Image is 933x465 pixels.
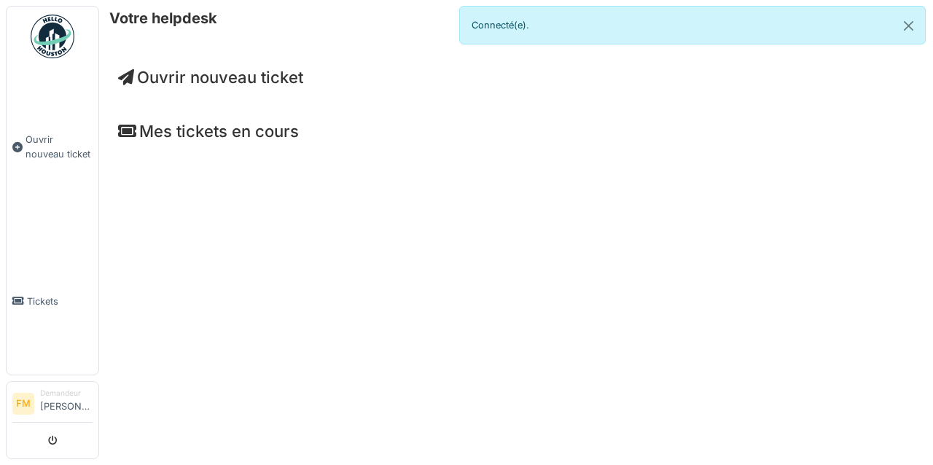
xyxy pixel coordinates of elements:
button: Close [892,7,925,45]
div: Connecté(e). [459,6,926,44]
span: Ouvrir nouveau ticket [26,133,93,160]
a: Tickets [7,227,98,375]
h6: Votre helpdesk [109,9,217,27]
img: Badge_color-CXgf-gQk.svg [31,15,74,58]
a: Ouvrir nouveau ticket [7,66,98,227]
a: Ouvrir nouveau ticket [118,68,303,87]
li: FM [12,393,34,415]
span: Tickets [27,294,93,308]
li: [PERSON_NAME] [40,388,93,419]
a: FM Demandeur[PERSON_NAME] [12,388,93,423]
h4: Mes tickets en cours [118,122,914,141]
div: Demandeur [40,388,93,399]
